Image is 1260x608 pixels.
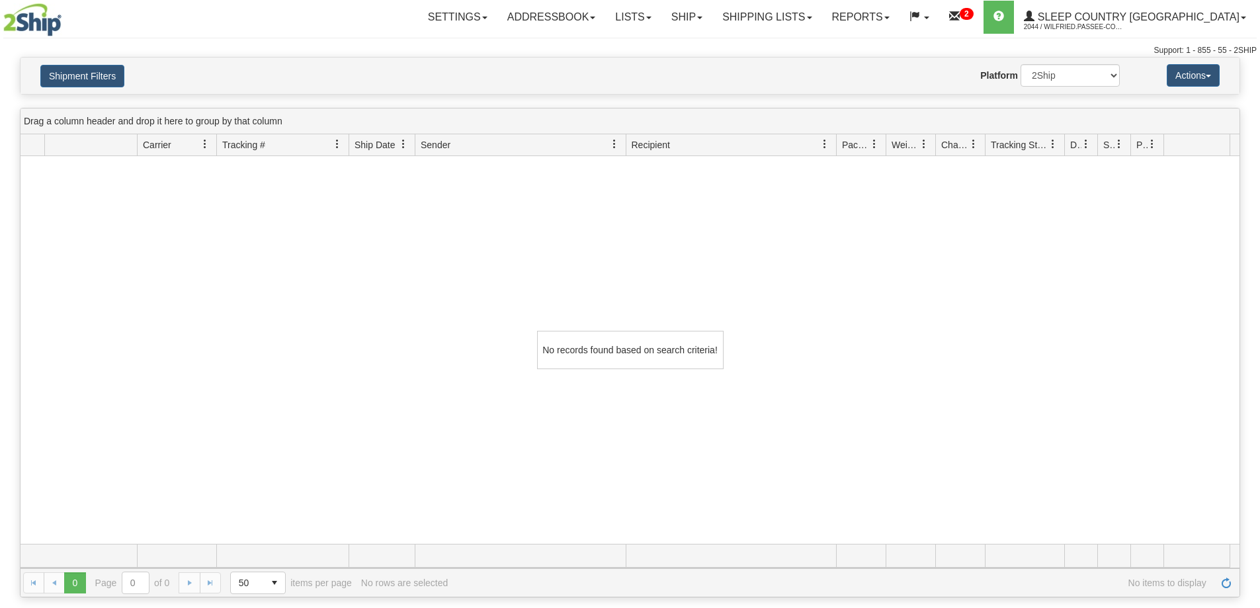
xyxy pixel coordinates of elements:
iframe: chat widget [1230,236,1259,371]
span: Page 0 [64,572,85,593]
span: Packages [842,138,870,152]
div: grid grouping header [21,109,1239,134]
a: Weight filter column settings [913,133,935,155]
span: items per page [230,572,352,594]
span: Sleep Country [GEOGRAPHIC_DATA] [1034,11,1239,22]
a: Ship [661,1,712,34]
a: Delivery Status filter column settings [1075,133,1097,155]
img: logo2044.jpg [3,3,62,36]
a: Reports [822,1,900,34]
span: 50 [239,576,256,589]
button: Shipment Filters [40,65,124,87]
label: Platform [980,69,1018,82]
button: Actions [1167,64,1220,87]
a: Settings [418,1,497,34]
a: Shipping lists [712,1,821,34]
span: Tracking Status [991,138,1048,152]
a: Carrier filter column settings [194,133,216,155]
a: Ship Date filter column settings [392,133,415,155]
sup: 2 [960,8,974,20]
span: Recipient [632,138,670,152]
span: Tracking # [222,138,265,152]
a: Shipment Issues filter column settings [1108,133,1130,155]
a: Tracking Status filter column settings [1042,133,1064,155]
a: Sender filter column settings [603,133,626,155]
a: Charge filter column settings [962,133,985,155]
a: Sleep Country [GEOGRAPHIC_DATA] 2044 / Wilfried.Passee-Coutrin [1014,1,1256,34]
span: Page sizes drop down [230,572,286,594]
a: Pickup Status filter column settings [1141,133,1163,155]
span: No items to display [457,578,1206,588]
span: Carrier [143,138,171,152]
span: Sender [421,138,450,152]
a: Refresh [1216,572,1237,593]
span: Pickup Status [1136,138,1148,152]
span: Ship Date [355,138,395,152]
a: Addressbook [497,1,606,34]
a: Recipient filter column settings [814,133,836,155]
div: No rows are selected [361,578,448,588]
a: Lists [605,1,661,34]
span: Charge [941,138,969,152]
span: 2044 / Wilfried.Passee-Coutrin [1024,21,1123,34]
a: 2 [939,1,984,34]
span: select [264,572,285,593]
div: No records found based on search criteria! [537,331,724,369]
span: Shipment Issues [1103,138,1114,152]
a: Packages filter column settings [863,133,886,155]
a: Tracking # filter column settings [326,133,349,155]
span: Delivery Status [1070,138,1081,152]
div: Support: 1 - 855 - 55 - 2SHIP [3,45,1257,56]
span: Weight [892,138,919,152]
span: Page of 0 [95,572,170,594]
